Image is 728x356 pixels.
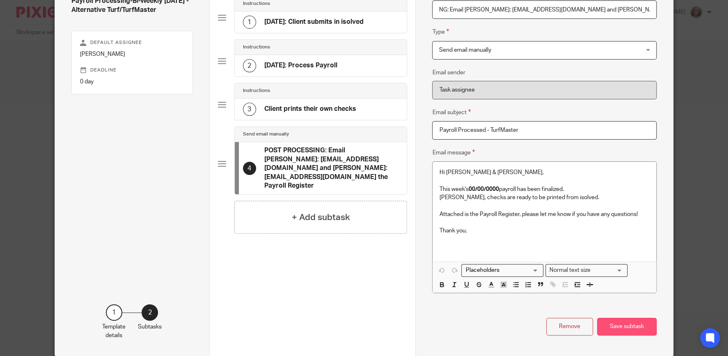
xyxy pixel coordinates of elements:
input: Search for option [462,266,538,275]
h4: Instructions [243,0,270,7]
p: Deadline [80,67,184,73]
div: 1 [106,304,122,321]
p: Hi [PERSON_NAME] & [PERSON_NAME], [439,168,649,177]
h4: Instructions [243,87,270,94]
div: 1 [243,16,256,29]
p: Template details [102,323,126,340]
h4: [DATE]: Process Payroll [264,61,337,70]
div: 2 [243,59,256,72]
div: Text styles [545,264,627,277]
strong: 00/00/0000 [468,186,499,192]
h4: [DATE]: Client submits in isolved [264,18,364,26]
span: Normal text size [547,266,592,275]
div: 3 [243,103,256,116]
label: Email sender [432,69,465,77]
p: 0 day [80,78,184,86]
h4: Send email manually [243,131,289,138]
input: Subject [432,121,656,140]
div: Search for option [461,264,543,277]
p: This week's payroll has been finalized. [439,185,649,193]
input: Search for option [593,266,623,275]
p: Attached is the Payroll Register, please let me know if you have any questions! [439,210,649,218]
h4: POST PROCESSING: Email [PERSON_NAME]: [EMAIL_ADDRESS][DOMAIN_NAME] and [PERSON_NAME]: [EMAIL_ADDR... [264,146,399,190]
div: Search for option [545,264,627,277]
button: Remove [546,318,593,335]
label: Email message [432,148,474,157]
div: 4 [243,162,256,175]
h4: Instructions [243,44,270,51]
div: Placeholders [461,264,543,277]
h4: Client prints their own checks [264,105,356,113]
p: [PERSON_NAME], checks are ready to be printed from isolved. [439,193,649,202]
p: Thank you, [439,227,649,235]
label: Email subject [432,108,470,117]
span: Send email manually [439,47,491,53]
p: [PERSON_NAME] [80,50,184,58]
div: 2 [142,304,158,321]
p: Subtasks [138,323,162,331]
p: Default assignee [80,39,184,46]
h4: + Add subtask [291,211,350,224]
button: Save subtask [597,318,657,335]
label: Type [432,27,449,37]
